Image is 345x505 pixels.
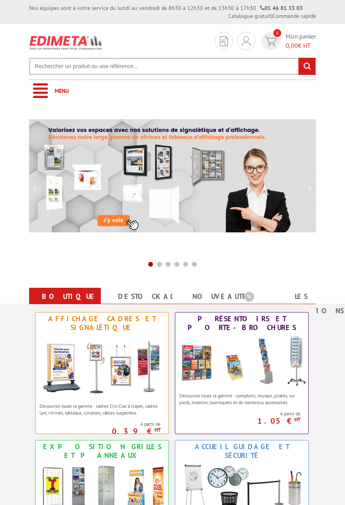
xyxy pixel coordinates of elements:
[179,392,304,406] p: Découvrez toute la gamme : comptoirs, muraux, pliants, sur pieds, mobiles, tourniquets et de nomb...
[265,37,276,46] img: devis rapide
[177,442,306,460] div: Accueil Guidage et Sécurité
[286,41,298,49] span: 0,00
[29,4,303,12] div: Nos équipes sont à votre service du lundi au vendredi de 8h30 à 12h30 et de 13h30 à 17h30
[35,429,161,434] p: 0.39 €
[259,32,316,50] a: devis rapide 0 Mon panier 0,00€ HT
[260,4,303,12] strong: 01 46 81 33 03
[175,334,308,389] img: Présentoirs et Porte-brochures
[35,334,169,399] img: Affichage Cadres et Signalétique
[55,87,69,94] span: Menu
[298,58,316,75] input: rechercher
[155,426,161,433] sup: HT
[220,36,228,46] img: devis rapide
[172,289,271,304] a: nouveautés
[294,416,300,423] sup: HT
[35,312,169,434] a: Affichage Cadres et Signalétique Affichage Cadres et Signalétique Découvrez toute la gamme : cadr...
[37,442,167,460] div: Exposition Grilles et Panneaux
[175,312,309,434] a: Présentoirs et Porte-brochures Présentoirs et Porte-brochures Découvrez toute la gamme : comptoir...
[29,289,127,318] a: Boutique en ligne
[37,314,167,332] div: Affichage Cadres et Signalétique
[179,411,300,417] span: A partir de
[101,289,199,304] a: Destockage
[29,58,316,75] input: Rechercher un produit ou une référence...
[39,421,161,427] span: A partir de
[272,12,316,20] a: Commande rapide
[29,32,103,53] img: Présentoir, panneau, stand - Edimeta - PLV, affichage, mobilier bureau, entreprise
[175,419,300,423] p: 1.05 €
[244,289,344,305] b: Les promotions
[286,41,316,50] span: € HT
[273,29,281,37] span: 0
[39,403,165,416] p: Découvrez toute la gamme : cadres Clic-Clac à clapet, cadres Led, vitrines, tableaux, cimaises, c...
[242,36,251,46] img: devis rapide
[177,314,306,332] div: Présentoirs et Porte-brochures
[286,32,316,50] span: Mon panier
[228,12,316,20] div: |
[29,80,316,102] a: Menu
[244,289,342,318] a: Les promotions
[228,12,271,20] a: Catalogue gratuit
